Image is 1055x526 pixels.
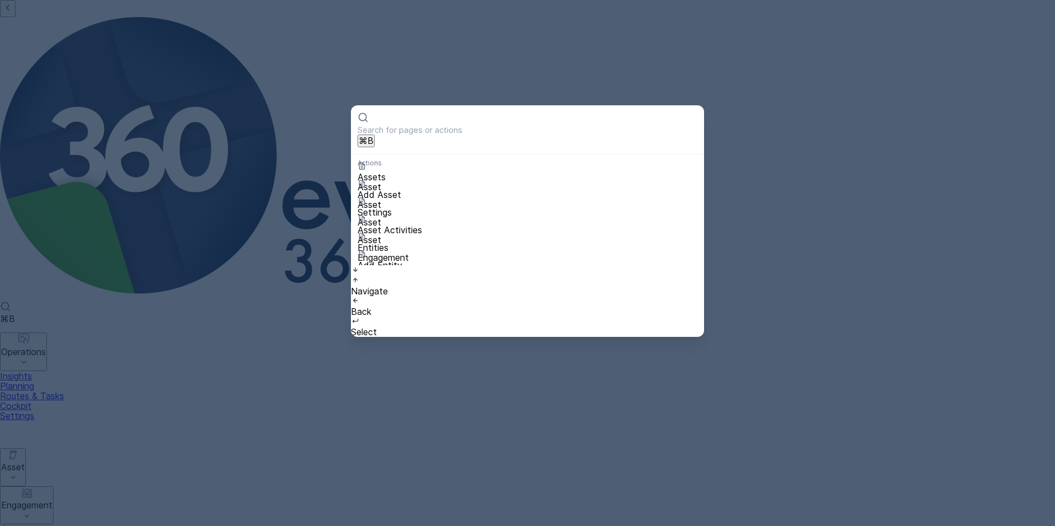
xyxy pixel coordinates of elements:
p: Navigate [351,286,704,296]
p: Add Asset [358,190,401,200]
p: Entities [358,243,409,253]
input: Search for pages or actions [358,125,697,135]
p: Select [351,327,704,337]
p: Back [351,307,704,316]
p: Assets [358,172,386,182]
p: ⌘B [359,136,374,146]
div: Search for pages or actions [351,154,704,265]
p: Asset Activities [358,225,422,235]
div: Actions [351,158,704,168]
p: Settings [358,207,392,217]
p: Add Entity [358,260,409,270]
button: ⌘B [358,135,375,147]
